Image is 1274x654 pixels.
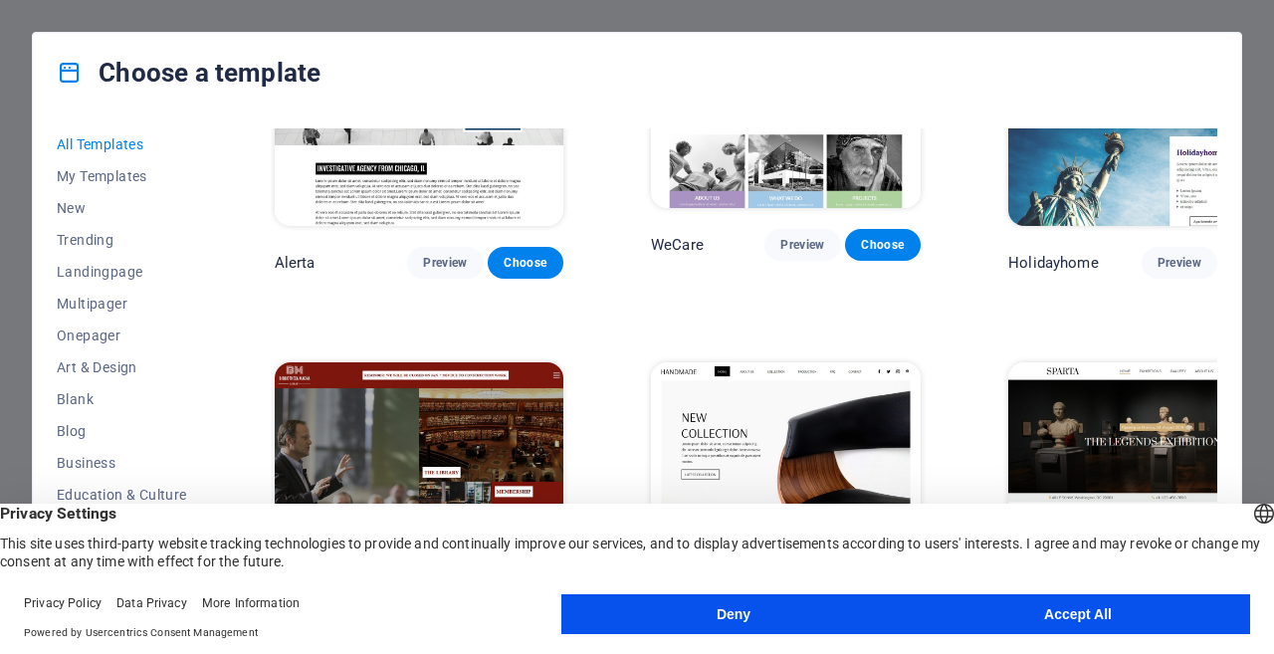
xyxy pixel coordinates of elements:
p: Holidayhome [1008,253,1099,273]
span: Blog [57,423,187,439]
span: Blank [57,391,187,407]
button: Multipager [57,288,187,320]
span: Choose [861,237,905,253]
span: Preview [780,237,824,253]
button: Blog [57,415,187,447]
button: Blank [57,383,187,415]
button: Choose [488,247,563,279]
span: Art & Design [57,359,187,375]
span: Multipager [57,296,187,312]
button: New [57,192,187,224]
span: New [57,200,187,216]
button: Business [57,447,187,479]
button: My Templates [57,160,187,192]
button: Preview [1142,247,1217,279]
span: Trending [57,232,187,248]
p: Alerta [275,253,316,273]
button: Trending [57,224,187,256]
span: Education & Culture [57,487,187,503]
span: Preview [423,255,467,271]
button: Preview [764,229,840,261]
span: Landingpage [57,264,187,280]
button: Education & Culture [57,479,187,511]
img: Bibliotheca [275,362,563,629]
button: Landingpage [57,256,187,288]
h4: Choose a template [57,57,320,89]
span: All Templates [57,136,187,152]
span: Preview [1158,255,1201,271]
button: Art & Design [57,351,187,383]
button: Preview [407,247,483,279]
span: Business [57,455,187,471]
span: My Templates [57,168,187,184]
button: Choose [845,229,921,261]
img: Handmade [651,362,921,611]
p: WeCare [651,235,704,255]
span: Onepager [57,327,187,343]
button: All Templates [57,128,187,160]
span: Choose [504,255,547,271]
button: Onepager [57,320,187,351]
